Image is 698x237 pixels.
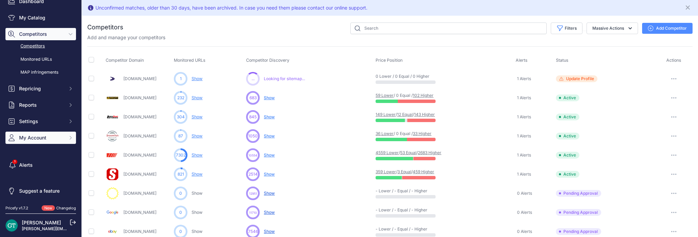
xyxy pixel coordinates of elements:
span: 1050 [248,133,258,139]
p: - Lower / - Equal / - Higher [376,226,419,232]
span: New [42,205,55,211]
a: [DOMAIN_NAME] [123,133,156,138]
button: My Account [5,132,76,144]
span: 1 Alerts [517,152,531,158]
span: 0 Alerts [517,210,532,215]
a: [DOMAIN_NAME] [123,152,156,158]
span: Repricing [19,85,64,92]
span: 7546 [248,228,258,235]
span: 0 [179,228,182,235]
a: [DOMAIN_NAME] [123,191,156,196]
a: 33 Higher [413,131,431,136]
button: Repricing [5,83,76,95]
button: Close [684,3,693,11]
a: 12 Equal [397,112,413,117]
a: Show [192,114,202,119]
span: Show [264,172,275,177]
span: Show [264,152,275,158]
a: Alerts [5,159,76,171]
a: 1 Alerts [516,152,531,159]
p: / / [376,169,419,175]
span: 0 Alerts [517,191,532,196]
a: 1 Alerts [516,171,531,178]
span: 12951 [249,191,257,196]
span: 821 [178,171,184,177]
button: Filters [551,23,582,34]
p: - Lower / - Equal / - Higher [376,188,419,194]
span: 683 [249,95,257,101]
button: Massive Actions [587,23,638,34]
a: 359 Lower [376,169,396,174]
span: 0 [179,209,182,216]
span: Show [264,229,275,234]
span: Pending Approval [556,228,601,235]
p: / / [376,150,419,155]
p: / / [376,112,419,117]
span: Active [556,171,579,178]
a: [DOMAIN_NAME] [123,210,156,215]
span: 87 [178,133,183,139]
span: 11710 [249,210,257,215]
span: Update Profile [566,76,594,82]
span: Show [264,210,275,215]
a: 1 Alerts [516,75,531,82]
button: Competitors [5,28,76,40]
a: 4559 Lower [376,150,399,155]
span: 1 Alerts [517,95,531,101]
a: 1 Alerts [516,94,531,101]
span: Alerts [516,58,528,63]
a: 59 Lower [376,93,394,98]
a: 459 Higher [413,169,434,174]
span: Competitor Domain [106,58,144,63]
a: 53 Equal [400,150,416,155]
div: Pricefy v1.7.2 [5,205,28,211]
a: Show [192,172,202,177]
a: 3 Equal [397,169,411,174]
p: / 0 Equal / [376,131,419,136]
span: 10554 [248,153,257,158]
p: Add and manage your competitors [87,34,165,41]
span: 845 [249,114,257,120]
span: 0 Alerts [517,229,532,234]
h2: Competitors [87,23,123,32]
a: [PERSON_NAME][EMAIL_ADDRESS][DOMAIN_NAME] [22,226,127,231]
a: 102 Higher [413,93,434,98]
a: Competitors [5,40,76,52]
span: 0 [179,190,182,196]
span: 232 [177,95,184,101]
a: 1 Alerts [516,133,531,139]
a: Show [192,210,202,215]
p: 0 Lower / 0 Equal / 0 Higher [376,74,419,79]
button: Reports [5,99,76,111]
a: 2683 Higher [418,150,441,155]
a: [DOMAIN_NAME] [123,114,156,119]
input: Search [350,23,547,34]
span: Pending Approval [556,190,601,197]
span: Monitored URLs [174,58,206,63]
span: Show [264,133,275,138]
a: [DOMAIN_NAME] [123,172,156,177]
span: 1 [180,76,182,82]
span: Price Position [376,58,403,63]
span: Active [556,94,579,101]
a: 1 Alerts [516,114,531,120]
a: Show [192,95,202,100]
span: Competitor Discovery [246,58,289,63]
span: Actions [666,58,681,63]
a: [PERSON_NAME] [22,220,61,225]
span: Reports [19,102,64,108]
a: Suggest a feature [5,185,76,197]
span: 1 Alerts [517,114,531,120]
span: ... [252,76,255,82]
p: / 0 Equal / [376,93,419,98]
a: 149 Lower [376,112,396,117]
div: Unconfirmed matches, older than 30 days, have been archived. In case you need them please contact... [95,4,367,11]
a: Show [192,229,202,234]
span: Show [264,95,275,100]
a: Show [192,191,202,196]
span: 1 Alerts [517,172,531,177]
a: My Catalog [5,12,76,24]
span: My Account [19,134,64,141]
span: Active [556,152,579,159]
a: Show [192,133,202,138]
